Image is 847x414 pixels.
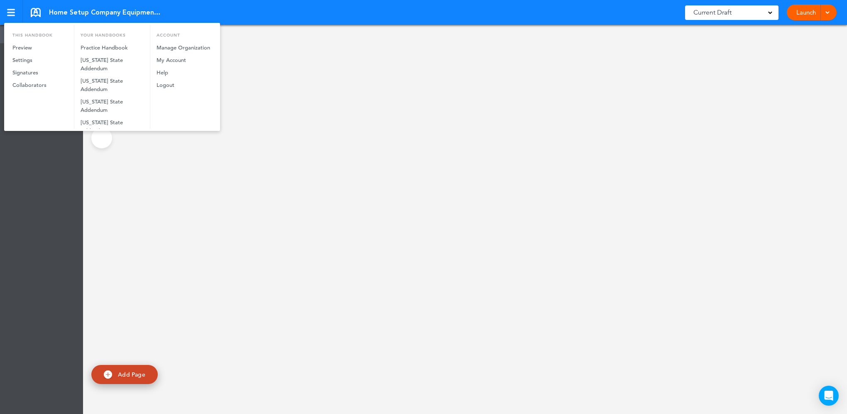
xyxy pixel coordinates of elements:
[74,75,150,96] a: [US_STATE] State Addendum
[150,67,218,79] a: Help
[6,79,74,91] a: Collaborators
[150,54,218,67] a: My Account
[6,25,74,42] li: This handbook
[6,54,74,67] a: Settings
[74,116,150,137] a: [US_STATE] State Addendum
[150,42,218,54] a: Manage Organization
[150,79,218,91] a: Logout
[150,25,218,42] li: Account
[6,67,74,79] a: Signatures
[819,386,839,406] div: Open Intercom Messenger
[74,96,150,116] a: [US_STATE] State Addendum
[74,42,150,54] a: Practice Handbook
[74,25,150,42] li: Your Handbooks
[74,54,150,75] a: [US_STATE] State Addendum
[6,42,74,54] a: Preview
